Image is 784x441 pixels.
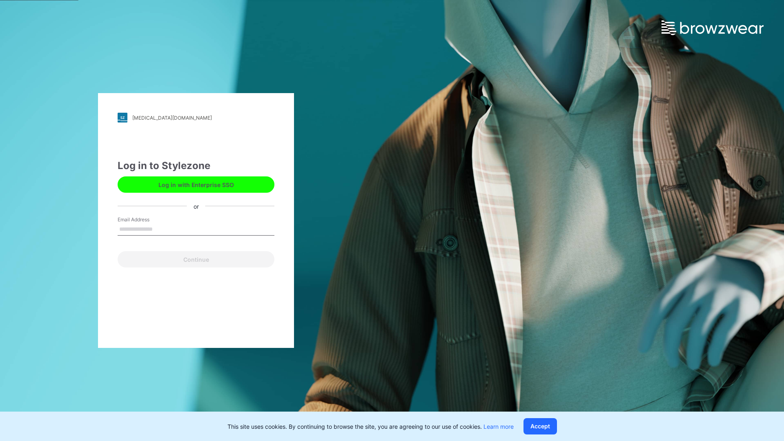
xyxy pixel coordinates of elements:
[132,115,212,121] div: [MEDICAL_DATA][DOMAIN_NAME]
[118,113,127,122] img: stylezone-logo.562084cfcfab977791bfbf7441f1a819.svg
[118,216,175,223] label: Email Address
[118,113,274,122] a: [MEDICAL_DATA][DOMAIN_NAME]
[661,20,764,35] img: browzwear-logo.e42bd6dac1945053ebaf764b6aa21510.svg
[483,423,514,430] a: Learn more
[118,158,274,173] div: Log in to Stylezone
[118,176,274,193] button: Log in with Enterprise SSO
[227,422,514,431] p: This site uses cookies. By continuing to browse the site, you are agreeing to our use of cookies.
[523,418,557,434] button: Accept
[187,202,205,210] div: or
